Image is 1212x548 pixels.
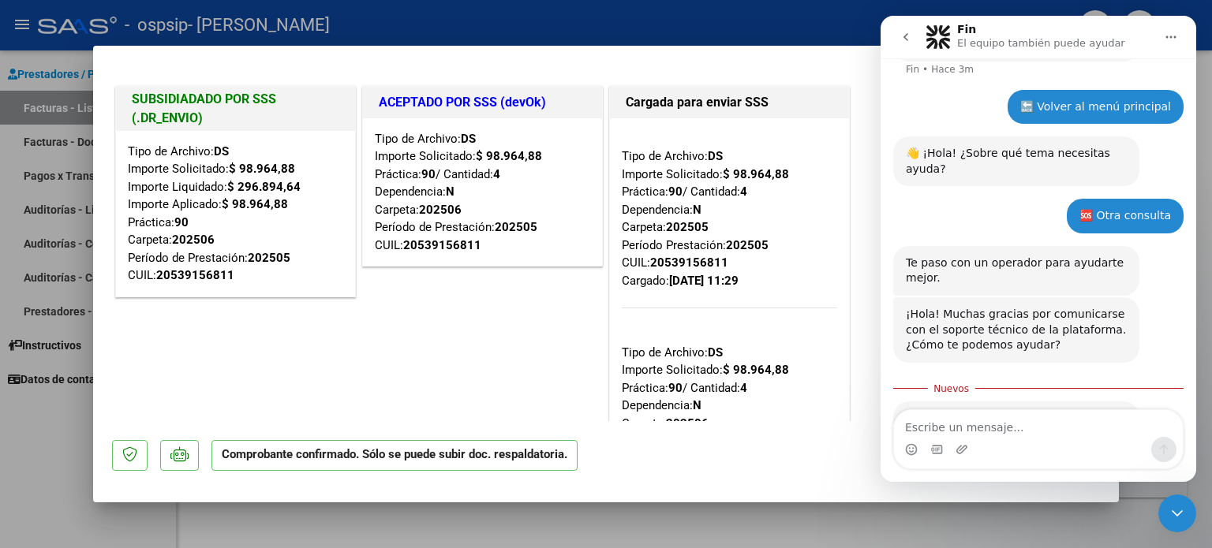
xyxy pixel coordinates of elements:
strong: 202505 [248,251,290,265]
textarea: Escribe un mensaje... [13,394,302,421]
button: Selector de gif [50,427,62,440]
button: Selector de emoji [24,427,37,440]
h1: ACEPTADO POR SSS (devOk) [379,93,586,112]
strong: 90 [421,167,436,181]
strong: $ 98.964,88 [222,197,288,211]
strong: DS [708,149,723,163]
strong: 4 [740,185,747,199]
strong: DS [461,132,476,146]
strong: 90 [174,215,189,229]
strong: $ 98.964,88 [476,149,542,163]
strong: $ 296.894,64 [227,180,301,194]
div: 20539156811 [156,267,234,285]
strong: [DATE] 11:29 [669,274,739,288]
button: Enviar un mensaje… [271,421,296,446]
strong: $ 98.964,88 [723,167,789,181]
p: Comprobante confirmado. Sólo se puede subir doc. respaldatoria. [211,440,578,471]
strong: 202505 [726,238,769,252]
strong: N [693,203,701,217]
div: 20539156811 [650,254,728,272]
strong: 4 [493,167,500,181]
strong: N [693,398,701,412]
iframe: Intercom live chat [881,16,1196,482]
strong: DS [214,144,229,158]
h1: Cargada para enviar SSS [626,93,833,112]
strong: DS [708,345,723,360]
strong: $ 98.964,88 [229,162,295,176]
div: Tipo de Archivo: Importe Solicitado: Práctica: / Cantidad: Dependencia: Carpeta: Período de Prest... [375,130,590,255]
div: Tipo de Archivo: Importe Solicitado: Práctica: / Cantidad: Dependencia: Carpeta: Período Prestaci... [622,130,837,290]
strong: 90 [668,185,683,199]
strong: 202506 [666,416,709,431]
div: 20539156811 [403,237,481,255]
div: [PERSON_NAME] a la espera de sus comentarios [13,386,259,435]
iframe: Intercom live chat [1158,494,1196,532]
strong: 202506 [419,203,462,217]
strong: 202505 [495,220,537,234]
strong: N [446,185,454,199]
button: Adjuntar un archivo [75,427,88,440]
strong: 202506 [172,233,215,247]
strong: 202505 [666,220,709,234]
h1: SUBSIDIADADO POR SSS (.DR_ENVIO) [132,90,339,128]
strong: 90 [668,381,683,395]
div: Tipo de Archivo: Importe Solicitado: Práctica: / Cantidad: Dependencia: Carpeta: Período Prestaci... [622,289,837,486]
div: Soporte dice… [13,386,303,470]
strong: 4 [740,381,747,395]
strong: $ 98.964,88 [723,363,789,377]
div: Tipo de Archivo: Importe Solicitado: Importe Liquidado: Importe Aplicado: Práctica: Carpeta: Perí... [128,143,343,285]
